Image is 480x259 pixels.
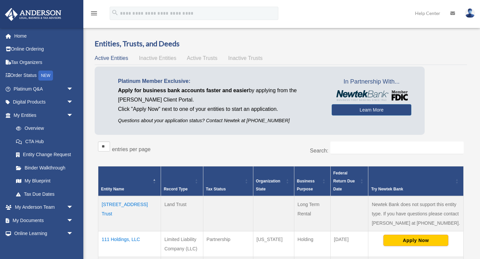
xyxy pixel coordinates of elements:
img: Anderson Advisors Platinum Portal [3,8,63,21]
p: Questions about your application status? Contact Newtek at [PHONE_NUMBER] [118,117,322,125]
span: Tax Status [206,187,226,191]
p: Click "Apply Now" next to one of your entities to start an application. [118,105,322,114]
span: Federal Return Due Date [333,171,355,191]
div: Try Newtek Bank [371,185,453,193]
p: by applying from the [PERSON_NAME] Client Portal. [118,86,322,105]
a: My Documentsarrow_drop_down [5,214,83,227]
td: [DATE] [330,231,368,257]
th: Organization State: Activate to sort [253,166,294,196]
a: Overview [9,122,77,135]
span: Business Purpose [297,179,315,191]
i: search [111,9,119,16]
a: Tax Due Dates [9,187,80,201]
a: My Entitiesarrow_drop_down [5,109,80,122]
td: Holding [294,231,330,257]
span: arrow_drop_down [67,227,80,241]
th: Entity Name: Activate to invert sorting [98,166,161,196]
span: Active Entities [95,55,128,61]
span: arrow_drop_down [67,82,80,96]
th: Tax Status: Activate to sort [203,166,253,196]
span: Entity Name [101,187,124,191]
a: Online Ordering [5,43,83,56]
td: Long Term Rental [294,196,330,231]
span: arrow_drop_down [67,96,80,109]
th: Try Newtek Bank : Activate to sort [368,166,464,196]
a: Home [5,29,83,43]
a: Digital Productsarrow_drop_down [5,96,83,109]
span: Apply for business bank accounts faster and easier [118,88,249,93]
td: [US_STATE] [253,231,294,257]
i: menu [90,9,98,17]
td: Newtek Bank does not support this entity type. If you have questions please contact [PERSON_NAME]... [368,196,464,231]
a: CTA Hub [9,135,80,148]
div: NEW [38,71,53,81]
span: Inactive Entities [139,55,176,61]
h3: Entities, Trusts, and Deeds [95,39,467,49]
span: Organization State [256,179,280,191]
th: Record Type: Activate to sort [161,166,203,196]
span: Inactive Trusts [228,55,263,61]
span: Record Type [164,187,188,191]
a: My Blueprint [9,174,80,188]
td: Limited Liability Company (LLC) [161,231,203,257]
th: Business Purpose: Activate to sort [294,166,330,196]
a: My Anderson Teamarrow_drop_down [5,201,83,214]
a: Online Learningarrow_drop_down [5,227,83,240]
a: Learn More [332,104,411,116]
a: Binder Walkthrough [9,161,80,174]
span: arrow_drop_down [67,201,80,214]
a: Platinum Q&Aarrow_drop_down [5,82,83,96]
a: Order StatusNEW [5,69,83,83]
span: In Partnership With... [332,77,411,87]
span: Active Trusts [187,55,218,61]
td: Land Trust [161,196,203,231]
td: 111 Holdings, LLC [98,231,161,257]
label: entries per page [112,146,151,152]
td: [STREET_ADDRESS] Trust [98,196,161,231]
span: arrow_drop_down [67,214,80,227]
button: Apply Now [383,235,448,246]
a: menu [90,12,98,17]
label: Search: [310,148,328,153]
a: Tax Organizers [5,56,83,69]
img: NewtekBankLogoSM.png [335,90,408,101]
img: User Pic [465,8,475,18]
td: Partnership [203,231,253,257]
a: Entity Change Request [9,148,80,161]
span: arrow_drop_down [67,109,80,122]
th: Federal Return Due Date: Activate to sort [330,166,368,196]
p: Platinum Member Exclusive: [118,77,322,86]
